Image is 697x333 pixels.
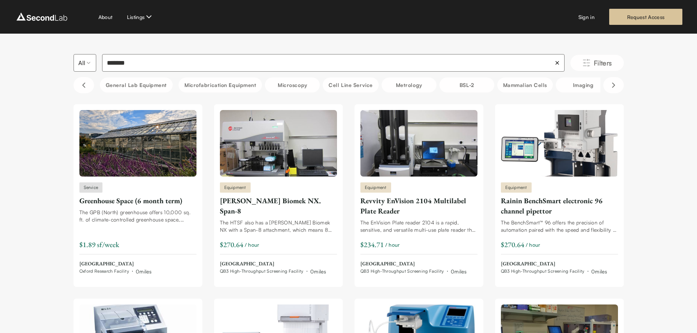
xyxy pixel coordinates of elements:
button: Listings [127,12,153,21]
span: QB3 High-Throughput Screening Facility [360,268,444,274]
span: / hour [385,241,400,249]
button: Microscopy [265,77,320,92]
a: Rainin BenchSmart electronic 96 channel pipettorEquipmentRainin BenchSmart electronic 96 channel ... [501,110,618,275]
button: Scroll right [603,77,624,93]
span: / hour [526,241,540,249]
div: 0 miles [136,268,151,275]
span: $1.89 sf/week [79,240,119,249]
a: Greenhouse Space (6 month term)ServiceGreenhouse Space (6 month term)The GPB (North) greenhouse o... [79,110,196,275]
span: Equipment [365,184,387,191]
div: 0 miles [591,268,607,275]
div: Greenhouse Space (6 month term) [79,196,196,206]
img: Beckman-Coulter Biomek NX. Span-8 [220,110,337,177]
div: Revvity EnVision 2104 Multilabel Plate Reader [360,196,477,216]
span: [GEOGRAPHIC_DATA] [360,260,466,268]
span: Oxford Research Facility [79,268,129,274]
span: Filters [594,58,612,68]
div: The BenchSmart™ 96 offers the precision of automation paired with the speed and flexibility of ma... [501,219,618,234]
span: Equipment [505,184,527,191]
div: 0 miles [310,268,326,275]
a: Request Access [609,9,682,25]
div: [PERSON_NAME] Biomek NX. Span-8 [220,196,337,216]
div: $270.64 [220,239,243,250]
button: Cell line service [323,77,378,92]
img: Greenhouse Space (6 month term) [79,110,196,177]
img: Rainin BenchSmart electronic 96 channel pipettor [501,110,618,177]
button: BSL-2 [439,77,494,92]
button: Imaging [556,77,611,92]
button: Filters [570,55,624,71]
button: Select listing type [74,54,96,72]
img: logo [15,11,69,23]
a: Revvity EnVision 2104 Multilabel Plate ReaderEquipmentRevvity EnVision 2104 Multilabel Plate Read... [360,110,477,275]
a: About [98,13,113,21]
a: Beckman-Coulter Biomek NX. Span-8Equipment[PERSON_NAME] Biomek NX. Span-8The HTSF also has a [PER... [220,110,337,275]
div: The HTSF also has a [PERSON_NAME] Biomek NX with a Span-8 attachment, which means 8 independently... [220,219,337,234]
a: Sign in [578,13,595,21]
div: 0 miles [451,268,466,275]
span: QB3 High-Throughput Screening Facility [501,268,585,274]
div: $270.64 [501,239,524,250]
button: Scroll left [74,77,94,93]
img: Revvity EnVision 2104 Multilabel Plate Reader [360,110,477,177]
span: / hour [245,241,259,249]
div: Rainin BenchSmart electronic 96 channel pipettor [501,196,618,216]
span: Equipment [224,184,246,191]
button: Metrology [382,77,436,92]
button: Mammalian Cells [497,77,553,92]
div: $234.71 [360,239,384,250]
span: QB3 High-Throughput Screening Facility [220,268,304,274]
span: [GEOGRAPHIC_DATA] [501,260,607,268]
div: The GPB (North) greenhouse offers 10,000 sq. ft. of climate-controlled greenhouse space, shared h... [79,209,196,223]
span: [GEOGRAPHIC_DATA] [79,260,152,268]
div: The EnVision Plate reader 2104 is a rapid, sensitive, and versatile multi-use plate reader that a... [360,219,477,234]
button: Microfabrication Equipment [179,77,262,92]
span: Service [84,184,98,191]
span: [GEOGRAPHIC_DATA] [220,260,326,268]
button: General Lab equipment [100,77,173,92]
